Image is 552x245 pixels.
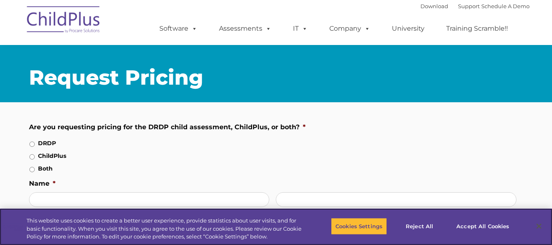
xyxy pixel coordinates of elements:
[38,152,66,160] label: ChildPlus
[420,3,530,9] font: |
[394,218,445,235] button: Reject All
[23,0,105,41] img: ChildPlus by Procare Solutions
[29,180,517,188] label: Name
[27,217,304,241] div: This website uses cookies to create a better user experience, provide statistics about user visit...
[29,65,203,90] span: Request Pricing
[331,218,387,235] button: Cookies Settings
[384,20,433,37] a: University
[321,20,378,37] a: Company
[438,20,516,37] a: Training Scramble!!
[29,123,517,132] label: Are you requesting pricing for the DRDP child assessment, ChildPlus, or both?
[29,207,270,217] label: First
[211,20,279,37] a: Assessments
[458,3,480,9] a: Support
[530,217,548,235] button: Close
[276,207,516,217] label: Last
[420,3,448,9] a: Download
[151,20,206,37] a: Software
[481,3,530,9] a: Schedule A Demo
[452,218,514,235] button: Accept All Cookies
[285,20,316,37] a: IT
[38,139,56,148] label: DRDP
[38,164,53,173] label: Both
